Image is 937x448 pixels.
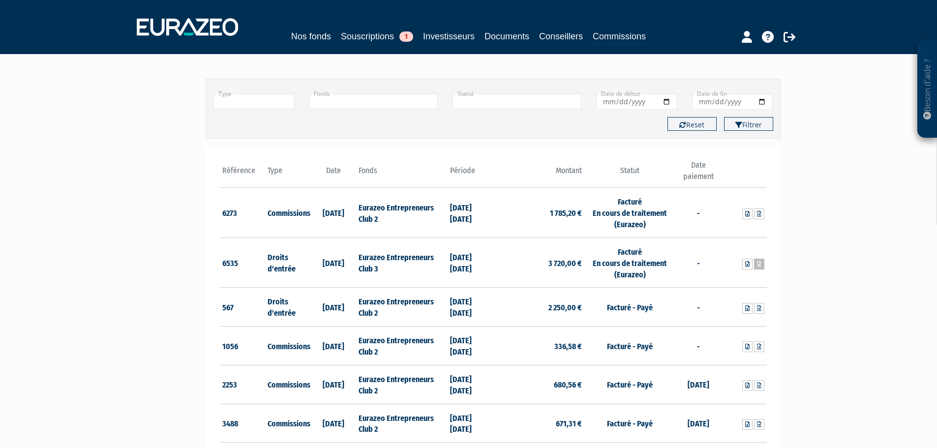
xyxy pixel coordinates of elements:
[265,365,311,404] td: Commissions
[448,365,493,404] td: [DATE] [DATE]
[448,238,493,288] td: [DATE] [DATE]
[448,288,493,327] td: [DATE] [DATE]
[675,404,721,443] td: [DATE]
[220,188,266,238] td: 6273
[311,160,357,188] th: Date
[584,404,675,443] td: Facturé - Payé
[539,30,583,43] a: Conseillers
[220,238,266,288] td: 6535
[356,238,447,288] td: Eurazeo Entrepreneurs Club 3
[356,188,447,238] td: Eurazeo Entrepreneurs Club 2
[493,365,584,404] td: 680,56 €
[311,238,357,288] td: [DATE]
[675,288,721,327] td: -
[667,117,717,131] button: Reset
[493,327,584,365] td: 336,58 €
[311,404,357,443] td: [DATE]
[675,188,721,238] td: -
[448,404,493,443] td: [DATE] [DATE]
[675,365,721,404] td: [DATE]
[724,117,773,131] button: Filtrer
[493,238,584,288] td: 3 720,00 €
[493,188,584,238] td: 1 785,20 €
[220,365,266,404] td: 2253
[311,188,357,238] td: [DATE]
[265,188,311,238] td: Commissions
[448,188,493,238] td: [DATE] [DATE]
[311,288,357,327] td: [DATE]
[220,288,266,327] td: 567
[265,238,311,288] td: Droits d'entrée
[220,160,266,188] th: Référence
[220,404,266,443] td: 3488
[448,327,493,365] td: [DATE] [DATE]
[493,404,584,443] td: 671,31 €
[356,365,447,404] td: Eurazeo Entrepreneurs Club 2
[493,288,584,327] td: 2 250,00 €
[265,404,311,443] td: Commissions
[675,327,721,365] td: -
[311,327,357,365] td: [DATE]
[356,288,447,327] td: Eurazeo Entrepreneurs Club 2
[584,160,675,188] th: Statut
[493,160,584,188] th: Montant
[399,31,413,42] span: 1
[356,327,447,365] td: Eurazeo Entrepreneurs Club 2
[584,327,675,365] td: Facturé - Payé
[922,45,933,133] p: Besoin d'aide ?
[311,365,357,404] td: [DATE]
[356,160,447,188] th: Fonds
[675,238,721,288] td: -
[584,365,675,404] td: Facturé - Payé
[593,30,646,45] a: Commissions
[265,288,311,327] td: Droits d'entrée
[448,160,493,188] th: Période
[584,188,675,238] td: Facturé En cours de traitement (Eurazeo)
[356,404,447,443] td: Eurazeo Entrepreneurs Club 2
[137,18,238,36] img: 1732889491-logotype_eurazeo_blanc_rvb.png
[584,288,675,327] td: Facturé - Payé
[265,327,311,365] td: Commissions
[423,30,475,43] a: Investisseurs
[675,160,721,188] th: Date paiement
[584,238,675,288] td: Facturé En cours de traitement (Eurazeo)
[291,30,331,43] a: Nos fonds
[341,30,413,43] a: Souscriptions1
[484,30,529,43] a: Documents
[220,327,266,365] td: 1056
[265,160,311,188] th: Type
